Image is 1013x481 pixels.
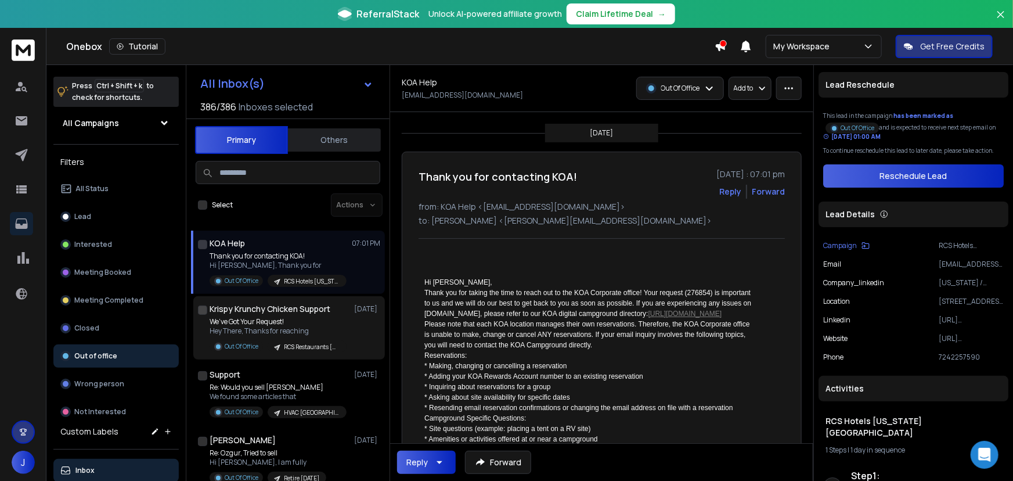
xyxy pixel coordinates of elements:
[850,445,905,455] span: 1 day in sequence
[939,278,1004,288] p: [US_STATE] / [GEOGRAPHIC_DATA] SW KOA Journey
[939,315,1004,325] p: [URL][DOMAIN_NAME].
[716,168,785,180] p: [DATE] : 07:01 pm
[354,304,380,314] p: [DATE]
[819,376,1008,401] div: Activities
[823,146,1004,155] p: To continue reschedule this lead to later date, please take action.
[75,466,95,475] p: Inbox
[823,241,857,250] p: Campaign
[109,38,165,55] button: Tutorial
[210,383,347,392] p: Re: Would you sell [PERSON_NAME]
[95,79,144,92] span: Ctrl + Shift + k
[823,112,1004,142] div: This lead in the campaign and is expected to receive next step email on
[823,260,841,269] p: Email
[53,154,179,170] h3: Filters
[60,426,118,437] h3: Custom Labels
[12,451,35,474] button: J
[225,342,258,351] p: Out Of Office
[210,317,347,326] p: We’ve Got Your Request!
[284,408,340,417] p: HVAC [GEOGRAPHIC_DATA]
[225,408,258,417] p: Out Of Office
[63,117,119,129] h1: All Campaigns
[200,100,236,114] span: 386 / 386
[74,351,117,361] p: Out of office
[74,379,124,389] p: Wrong person
[419,215,785,227] p: to: [PERSON_NAME] <[PERSON_NAME][EMAIL_ADDRESS][DOMAIN_NAME]>
[210,238,245,249] h1: KOA Help
[53,344,179,368] button: Out of office
[210,303,330,315] h1: Krispy Krunchy Chicken Support
[939,297,1004,306] p: [STREET_ADDRESS][US_STATE]
[752,186,785,198] div: Forward
[210,448,326,458] p: Re: Ozgur, Tried to sell
[53,317,179,340] button: Closed
[424,423,752,455] p: * Site questions (example: placing a tent on a RV site) * Amenities or activities offered at or n...
[74,212,91,221] p: Lead
[939,241,1004,250] p: RCS Hotels [US_STATE][GEOGRAPHIC_DATA]
[424,319,752,350] p: Please note that each KOA location manages their own reservations. Therefore, the KOA Corporate o...
[195,126,288,154] button: Primary
[823,315,850,325] p: linkedin
[424,288,752,319] p: Thank you for taking the time to reach out to the KOA Corporate office! Your request (276854) is ...
[210,261,347,270] p: Hi [PERSON_NAME], Thank you for
[734,84,754,93] p: Add to
[53,233,179,256] button: Interested
[648,310,722,318] a: [URL][DOMAIN_NAME]
[823,353,843,362] p: Phone
[53,177,179,200] button: All Status
[825,415,1001,439] h1: RCS Hotels [US_STATE][GEOGRAPHIC_DATA]
[823,278,884,288] p: company_linkedin
[823,334,848,343] p: website
[971,441,998,469] div: Open Intercom Messenger
[590,128,613,138] p: [DATE]
[212,200,233,210] label: Select
[72,80,154,103] p: Press to check for shortcuts.
[53,372,179,396] button: Wrong person
[74,296,143,305] p: Meeting Completed
[402,91,523,100] p: [EMAIL_ADDRESS][DOMAIN_NAME]
[823,297,850,306] p: location
[993,7,1008,35] button: Close banner
[825,445,846,455] span: 1 Steps
[284,343,340,351] p: RCS Restaurants [US_STATE][GEOGRAPHIC_DATA]
[424,350,752,361] p: Reservations:
[825,209,875,220] p: Lead Details
[658,8,666,20] span: →
[74,324,99,333] p: Closed
[465,451,531,474] button: Forward
[53,400,179,423] button: Not Interested
[210,458,326,467] p: Hi [PERSON_NAME], I am fully
[75,184,109,193] p: All Status
[920,41,985,52] p: Get Free Credits
[288,127,381,153] button: Others
[397,451,456,474] button: Reply
[424,277,752,288] p: Hi [PERSON_NAME],
[939,260,1004,269] p: [EMAIL_ADDRESS][DOMAIN_NAME]
[352,239,380,248] p: 07:01 PM
[939,334,1004,343] p: [URL][DOMAIN_NAME]
[825,446,1001,455] div: |
[210,326,347,336] p: Hey There, Thanks for reaching
[239,100,313,114] h3: Inboxes selected
[841,124,874,132] p: Out Of Office
[893,112,953,120] span: has been marked as
[74,240,112,249] p: Interested
[210,369,240,381] h1: Support
[428,8,562,20] p: Unlock AI-powered affiliate growth
[823,164,1004,188] button: Reschedule Lead
[191,72,383,95] button: All Inbox(s)
[825,79,895,91] p: Lead Reschedule
[773,41,834,52] p: My Workspace
[567,3,675,24] button: Claim Lifetime Deal→
[225,277,258,285] p: Out Of Office
[661,84,700,93] p: Out Of Office
[896,35,993,58] button: Get Free Credits
[354,436,380,445] p: [DATE]
[823,132,881,141] div: [DATE] 01:00 AM
[424,361,752,413] p: * Making, changing or cancelling a reservation * Adding your KOA Rewards Account number to an exi...
[210,252,347,261] p: Thank you for contacting KOA!
[356,7,419,21] span: ReferralStack
[406,457,428,468] div: Reply
[823,241,870,250] button: Campaign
